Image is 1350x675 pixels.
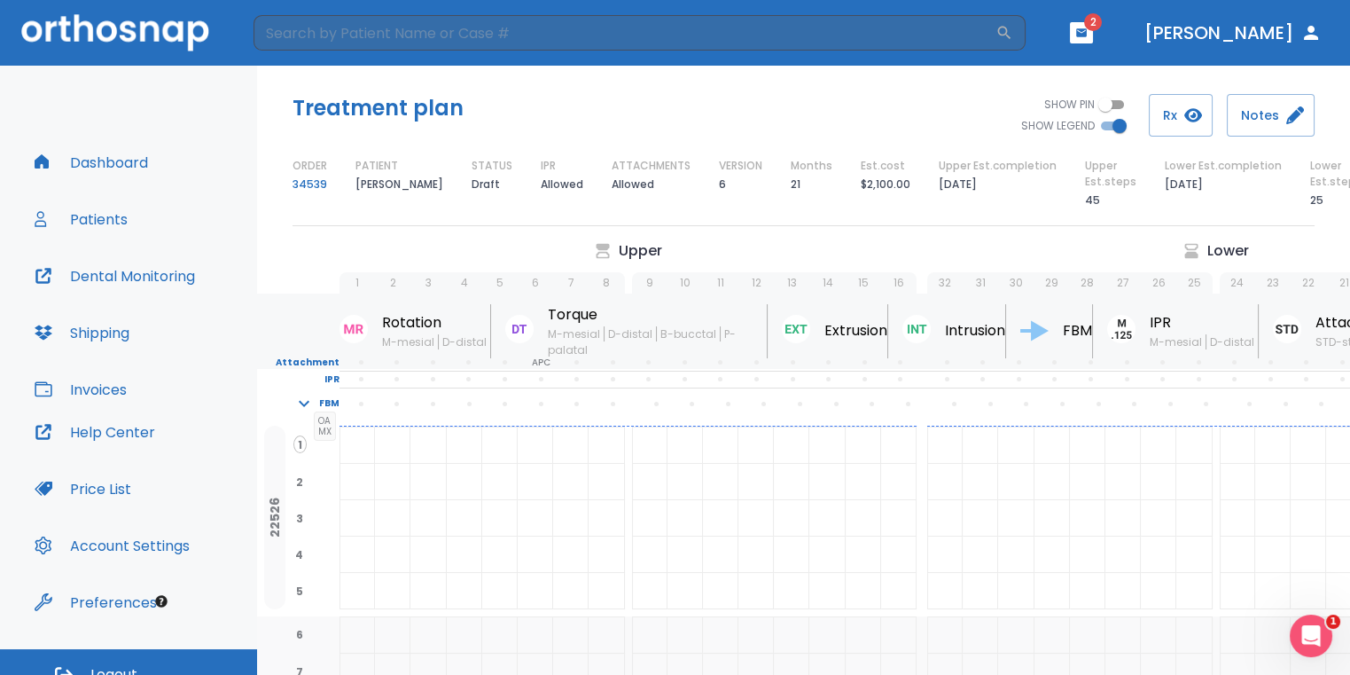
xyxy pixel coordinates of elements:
div: Tooltip anchor [153,593,169,609]
p: 16 [893,275,904,291]
span: SHOW PIN [1044,97,1095,113]
p: IPR [541,158,556,174]
p: Upper [619,240,662,262]
span: D-distal [1206,334,1258,349]
p: 10 [680,275,691,291]
p: Upper Est.steps [1085,158,1136,190]
iframe: Intercom live chat [1290,615,1332,657]
span: 2 [293,474,307,490]
p: Draft [472,174,500,195]
p: 8 [603,275,610,291]
p: FBM [1063,320,1092,341]
p: 2 [390,275,396,291]
p: 5 [496,275,503,291]
input: Search by Patient Name or Case # [254,15,995,51]
p: 4 [461,275,468,291]
p: STATUS [472,158,512,174]
p: 11 [717,275,724,291]
p: 21 [791,174,800,195]
button: Dental Monitoring [24,255,206,297]
span: P-palatal [548,326,736,357]
p: PATIENT [355,158,398,174]
p: Rotation [382,312,490,334]
button: Patients [24,198,138,240]
button: Notes [1227,94,1315,137]
span: 1 [1326,615,1340,629]
p: Torque [548,304,767,326]
h5: Treatment plan [293,94,464,122]
button: Shipping [24,311,140,354]
a: Help Center [24,411,166,453]
p: Intrusion [945,320,1005,341]
p: 28 [1081,275,1094,291]
p: 7 [568,275,574,291]
button: Account Settings [24,524,200,567]
p: 23 [1267,275,1279,291]
button: [PERSON_NAME] [1137,17,1329,49]
p: Upper Est.completion [939,158,1057,174]
p: $2,100.00 [861,174,910,195]
p: [DATE] [939,174,977,195]
p: 21 [1339,275,1349,291]
p: 24 [1230,275,1244,291]
p: Extrusion [824,320,887,341]
p: Allowed [541,174,583,195]
p: Est.cost [861,158,905,174]
p: 1 [355,275,359,291]
span: B-bucctal [656,326,720,341]
span: 6 [293,626,307,642]
p: 26 [1152,275,1166,291]
p: Lower [1207,240,1249,262]
p: 22 [1302,275,1315,291]
p: IPR [1150,312,1258,334]
p: 15 [858,275,869,291]
p: 13 [787,275,797,291]
p: 30 [1010,275,1023,291]
p: [PERSON_NAME] [355,174,443,195]
p: ORDER [293,158,327,174]
p: 25 [1310,190,1323,211]
a: 34539 [293,174,327,195]
p: IPR [257,372,339,388]
p: 3 [425,275,432,291]
p: 14 [823,275,833,291]
p: 31 [976,275,986,291]
p: 45 [1085,190,1100,211]
p: Allowed [612,174,654,195]
p: 6 [532,275,539,291]
span: OA MX [314,412,336,441]
p: VERSION [719,158,762,174]
p: 9 [646,275,653,291]
p: 12 [752,275,761,291]
span: 2 [1084,13,1102,31]
button: Invoices [24,368,137,411]
p: FBM [319,396,339,412]
p: 22526 [268,498,282,538]
span: M-mesial [382,334,438,349]
span: 4 [292,546,307,562]
p: [DATE] [1165,174,1203,195]
p: 29 [1045,275,1058,291]
button: Dashboard [24,141,159,184]
button: Price List [24,467,142,510]
button: Preferences [24,581,168,624]
span: M-mesial [548,326,604,341]
p: 27 [1117,275,1129,291]
span: SHOW LEGEND [1021,118,1095,134]
p: Months [791,158,832,174]
span: 3 [293,510,307,526]
span: 1 [293,436,307,453]
p: Lower Est.completion [1165,158,1282,174]
p: 32 [939,275,951,291]
p: 6 [719,174,726,195]
p: ATTACHMENTS [612,158,691,174]
button: Rx [1149,94,1213,137]
span: D-distal [604,326,656,341]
